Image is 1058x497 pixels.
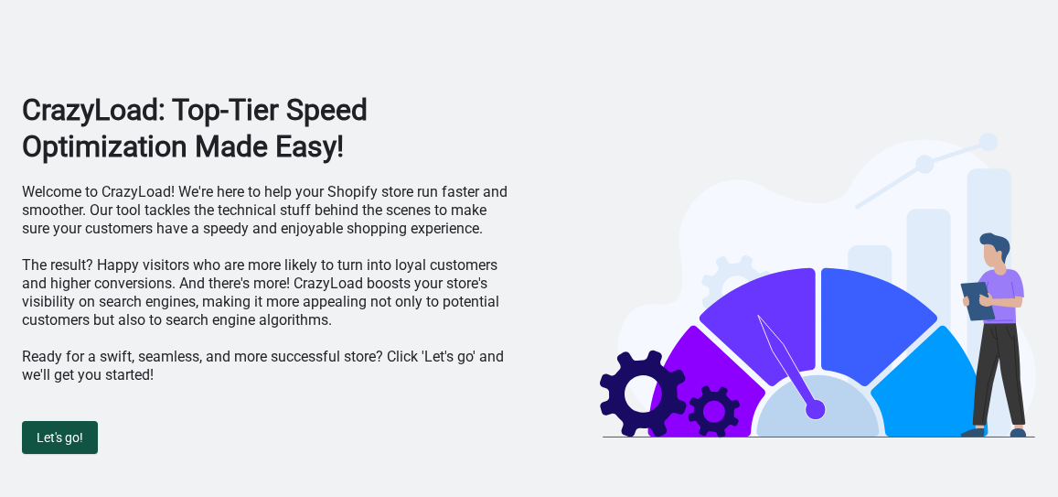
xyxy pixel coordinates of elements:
p: The result? Happy visitors who are more likely to turn into loyal customers and higher conversion... [22,256,508,330]
p: Welcome to CrazyLoad! We're here to help your Shopify store run faster and smoother. Our tool tac... [22,183,508,238]
span: Let's go! [37,430,83,445]
p: Ready for a swift, seamless, and more successful store? Click 'Let's go' and we'll get you started! [22,348,508,384]
img: welcome-illustration-bf6e7d16.svg [600,128,1036,438]
button: Let's go! [22,421,98,454]
h1: CrazyLoad: Top-Tier Speed Optimization Made Easy! [22,92,508,165]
